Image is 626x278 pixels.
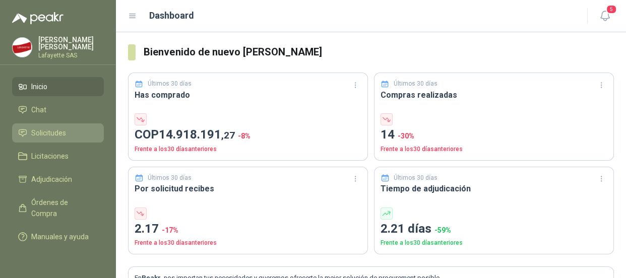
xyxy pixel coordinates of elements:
[149,9,194,23] h1: Dashboard
[398,132,414,140] span: -30 %
[606,5,617,14] span: 5
[394,173,437,183] p: Últimos 30 días
[381,89,607,101] h3: Compras realizadas
[38,52,104,58] p: Lafayette SAS
[596,7,614,25] button: 5
[381,238,607,248] p: Frente a los 30 días anteriores
[238,132,251,140] span: -8 %
[12,100,104,119] a: Chat
[31,231,89,242] span: Manuales y ayuda
[13,38,32,57] img: Company Logo
[221,129,235,141] span: ,27
[162,226,178,234] span: -17 %
[381,182,607,195] h3: Tiempo de adjudicación
[12,123,104,143] a: Solicitudes
[31,151,69,162] span: Licitaciones
[135,220,361,239] p: 2.17
[381,220,607,239] p: 2.21 días
[12,227,104,246] a: Manuales y ayuda
[135,145,361,154] p: Frente a los 30 días anteriores
[12,147,104,166] a: Licitaciones
[12,12,64,24] img: Logo peakr
[38,36,104,50] p: [PERSON_NAME] [PERSON_NAME]
[31,81,47,92] span: Inicio
[381,145,607,154] p: Frente a los 30 días anteriores
[135,89,361,101] h3: Has comprado
[31,197,94,219] span: Órdenes de Compra
[135,182,361,195] h3: Por solicitud recibes
[381,125,607,145] p: 14
[31,174,72,185] span: Adjudicación
[12,193,104,223] a: Órdenes de Compra
[31,104,46,115] span: Chat
[394,79,437,89] p: Últimos 30 días
[159,127,235,142] span: 14.918.191
[148,79,192,89] p: Últimos 30 días
[434,226,451,234] span: -59 %
[31,127,66,138] span: Solicitudes
[135,238,361,248] p: Frente a los 30 días anteriores
[135,125,361,145] p: COP
[12,170,104,189] a: Adjudicación
[144,44,614,60] h3: Bienvenido de nuevo [PERSON_NAME]
[148,173,192,183] p: Últimos 30 días
[12,77,104,96] a: Inicio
